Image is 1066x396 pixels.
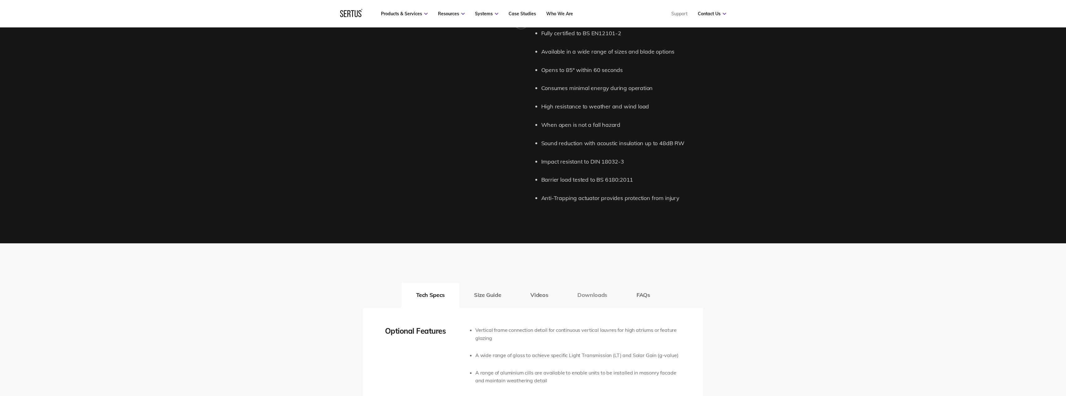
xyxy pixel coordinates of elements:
[509,11,536,17] a: Case Studies
[381,11,428,17] a: Products & Services
[541,84,703,93] li: Consumes minimal energy during operation
[541,194,703,203] li: Anti-Trapping actuator provides protection from injury
[541,29,703,38] li: Fully certified to BS EN12101-2
[563,283,622,308] button: Downloads
[541,121,703,130] li: When open is not a fall hazard
[475,11,498,17] a: Systems
[475,351,681,360] li: A wide range of glass to achieve specific Light Transmission (LT) and Solar Gain (g-value)
[459,283,516,308] button: Size Guide
[1035,366,1066,396] iframe: Chat Widget
[438,11,465,17] a: Resources
[541,157,703,166] li: Impact resistant to DIN 18032-3
[541,175,703,184] li: Barrier load tested to BS 6180:2011
[385,326,466,336] div: Optional Features
[516,283,563,308] button: Videos
[541,102,703,111] li: High resistance to weather and wind load
[698,11,726,17] a: Contact Us
[541,66,703,75] li: Opens to 85° within 60 seconds
[622,283,665,308] button: FAQs
[671,11,688,17] a: Support
[546,11,573,17] a: Who We Are
[541,47,703,56] li: Available in a wide range of sizes and blade options
[475,369,681,385] li: A range of aluminium cills are available to enable units to be installed in masonry facade and ma...
[541,139,703,148] li: Sound reduction with acoustic insulation up to 48dB RW
[475,326,681,342] li: Vertical frame connection detail for continuous vertical louvres for high atriums or feature glazing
